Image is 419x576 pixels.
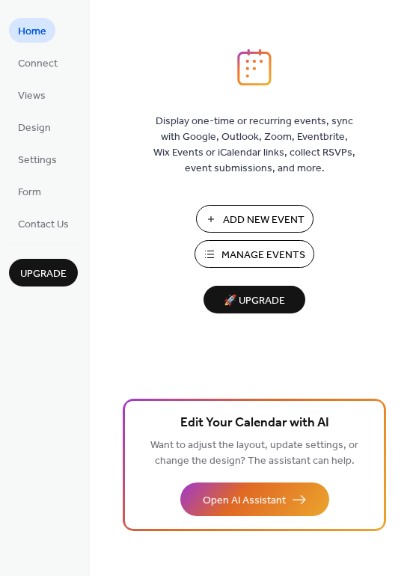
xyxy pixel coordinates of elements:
[9,179,50,203] a: Form
[204,286,305,313] button: 🚀 Upgrade
[223,212,305,228] span: Add New Event
[9,211,78,236] a: Contact Us
[18,24,46,40] span: Home
[18,153,57,168] span: Settings
[180,482,329,516] button: Open AI Assistant
[9,114,60,139] a: Design
[195,240,314,268] button: Manage Events
[18,88,46,104] span: Views
[18,185,41,200] span: Form
[212,291,296,311] span: 🚀 Upgrade
[9,18,55,43] a: Home
[20,266,67,282] span: Upgrade
[9,147,66,171] a: Settings
[221,248,305,263] span: Manage Events
[9,259,78,287] button: Upgrade
[150,435,358,471] span: Want to adjust the layout, update settings, or change the design? The assistant can help.
[18,56,58,72] span: Connect
[9,50,67,75] a: Connect
[196,205,314,233] button: Add New Event
[9,82,55,107] a: Views
[180,413,329,434] span: Edit Your Calendar with AI
[237,49,272,86] img: logo_icon.svg
[203,493,286,509] span: Open AI Assistant
[18,217,69,233] span: Contact Us
[18,120,51,136] span: Design
[153,114,355,177] span: Display one-time or recurring events, sync with Google, Outlook, Zoom, Eventbrite, Wix Events or ...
